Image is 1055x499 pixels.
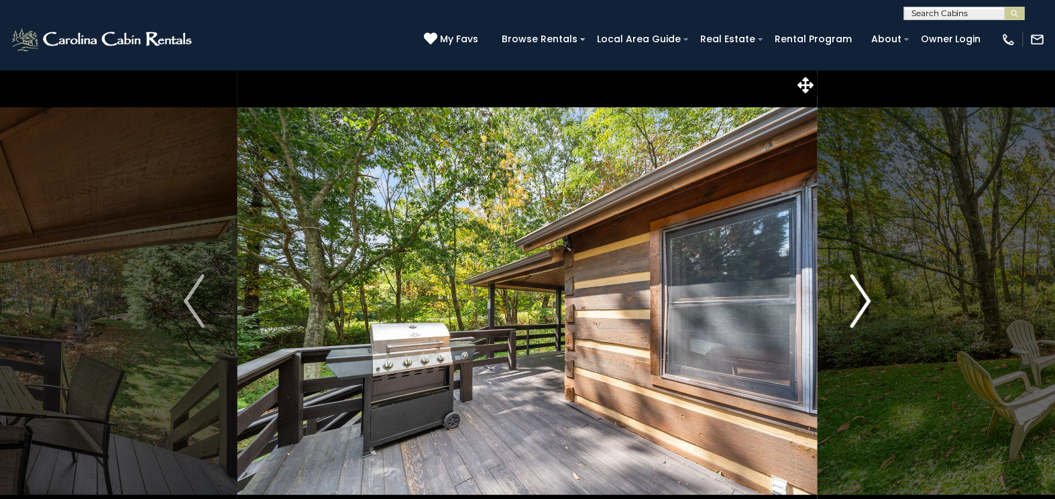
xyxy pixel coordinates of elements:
a: Browse Rentals [495,29,584,50]
a: About [865,29,908,50]
img: arrow [850,274,871,328]
img: mail-regular-white.png [1030,32,1045,47]
span: My Favs [440,32,478,46]
a: Real Estate [693,29,762,50]
img: phone-regular-white.png [1001,32,1016,47]
img: White-1-2.png [10,26,196,53]
a: Owner Login [914,29,988,50]
img: arrow [184,274,204,328]
a: Local Area Guide [590,29,687,50]
a: My Favs [424,32,482,47]
a: Rental Program [768,29,858,50]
